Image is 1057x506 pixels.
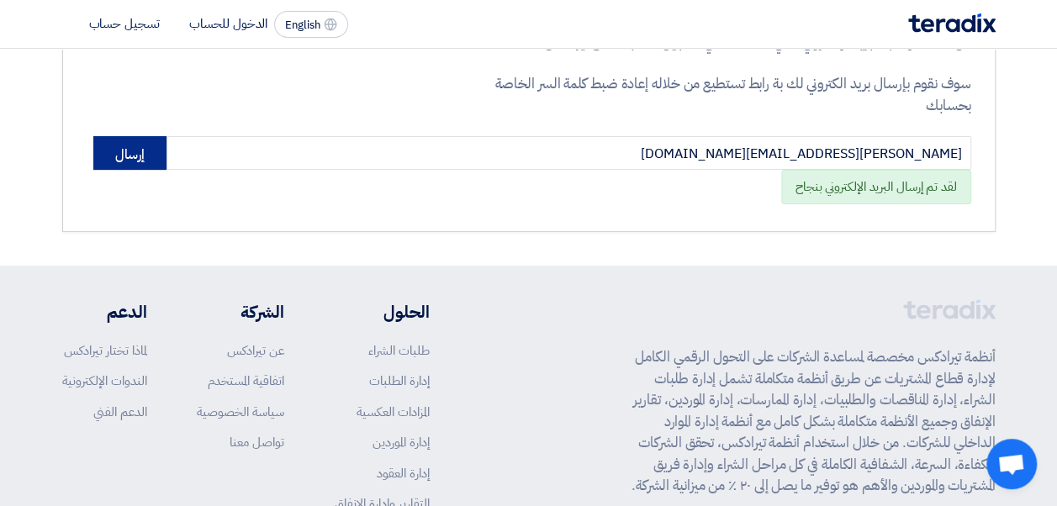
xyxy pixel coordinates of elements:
a: طلبات الشراء [368,341,430,360]
button: English [274,11,348,38]
p: سوف نقوم بإرسال بريد الكتروني لك بة رابط تستطيع من خلاله إعادة ضبط كلمة السر الخاصة بحسابك [484,73,971,116]
a: سياسة الخصوصية [197,403,284,421]
img: Teradix logo [908,13,996,33]
a: إدارة الطلبات [369,372,430,390]
a: الندوات الإلكترونية [62,372,147,390]
span: English [285,19,320,31]
a: إدارة الموردين [373,433,430,451]
a: إدارة العقود [377,464,430,482]
button: إرسال [93,136,166,170]
li: الحلول [335,299,430,324]
p: أنظمة تيرادكس مخصصة لمساعدة الشركات على التحول الرقمي الكامل لإدارة قطاع المشتريات عن طريق أنظمة ... [622,346,996,497]
a: Open chat [986,439,1037,489]
li: تسجيل حساب [89,14,160,33]
a: عن تيرادكس [227,341,284,360]
li: الدخول للحساب [189,14,267,33]
li: الدعم [62,299,147,324]
a: تواصل معنا [230,433,284,451]
li: الشركة [197,299,284,324]
a: المزادات العكسية [357,403,430,421]
a: لماذا تختار تيرادكس [64,341,147,360]
a: اتفاقية المستخدم [208,372,284,390]
a: الدعم الفني [93,403,147,421]
div: لقد تم إرسال البريد الإلكتروني بنجاح [781,170,971,204]
input: أدخل البريد الإلكتروني [166,136,971,170]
